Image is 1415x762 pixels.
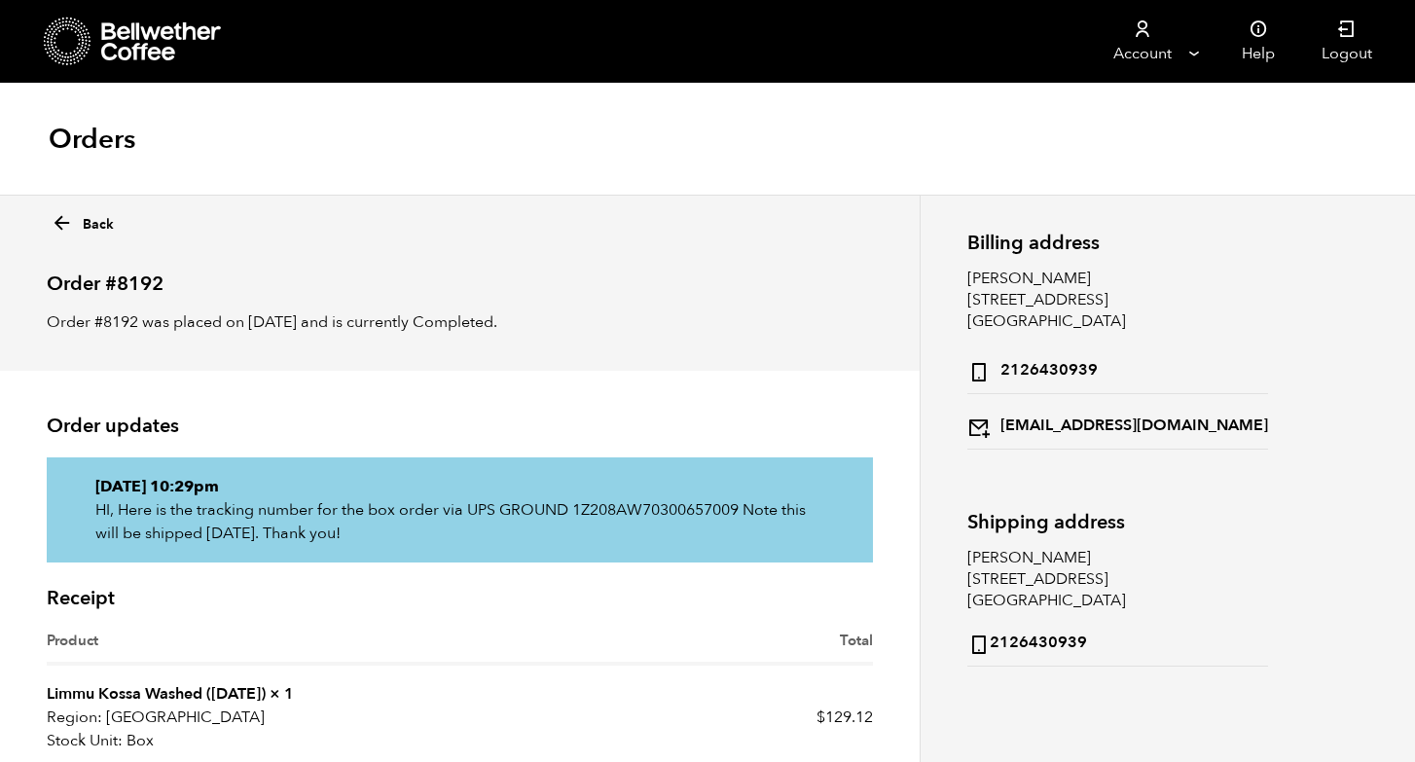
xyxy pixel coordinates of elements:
address: [PERSON_NAME] [STREET_ADDRESS] [GEOGRAPHIC_DATA] [967,547,1268,667]
th: Total [460,630,874,666]
strong: 2126430939 [967,628,1087,656]
h2: Billing address [967,232,1268,254]
bdi: 129.12 [816,707,873,728]
strong: Region: [47,706,102,729]
h2: Order updates [47,415,873,438]
p: [GEOGRAPHIC_DATA] [47,706,460,729]
th: Product [47,630,460,666]
strong: [EMAIL_ADDRESS][DOMAIN_NAME] [967,411,1268,439]
address: [PERSON_NAME] [STREET_ADDRESS] [GEOGRAPHIC_DATA] [967,268,1268,450]
p: Box [47,729,460,752]
h2: Shipping address [967,511,1268,533]
h1: Orders [49,122,135,157]
a: Limmu Kossa Washed ([DATE]) [47,683,266,705]
a: Back [51,206,114,235]
h2: Receipt [47,587,873,610]
p: Order #8192 was placed on [DATE] and is currently Completed. [47,310,873,334]
strong: 2126430939 [967,355,1098,383]
span: $ [816,707,825,728]
strong: × 1 [270,683,294,705]
strong: Stock Unit: [47,729,123,752]
h2: Order #8192 [47,256,873,296]
p: HI, Here is the tracking number for the box order via UPS GROUND 1Z208AW70300657009 Note this wil... [95,498,824,545]
p: [DATE] 10:29pm [95,475,824,498]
